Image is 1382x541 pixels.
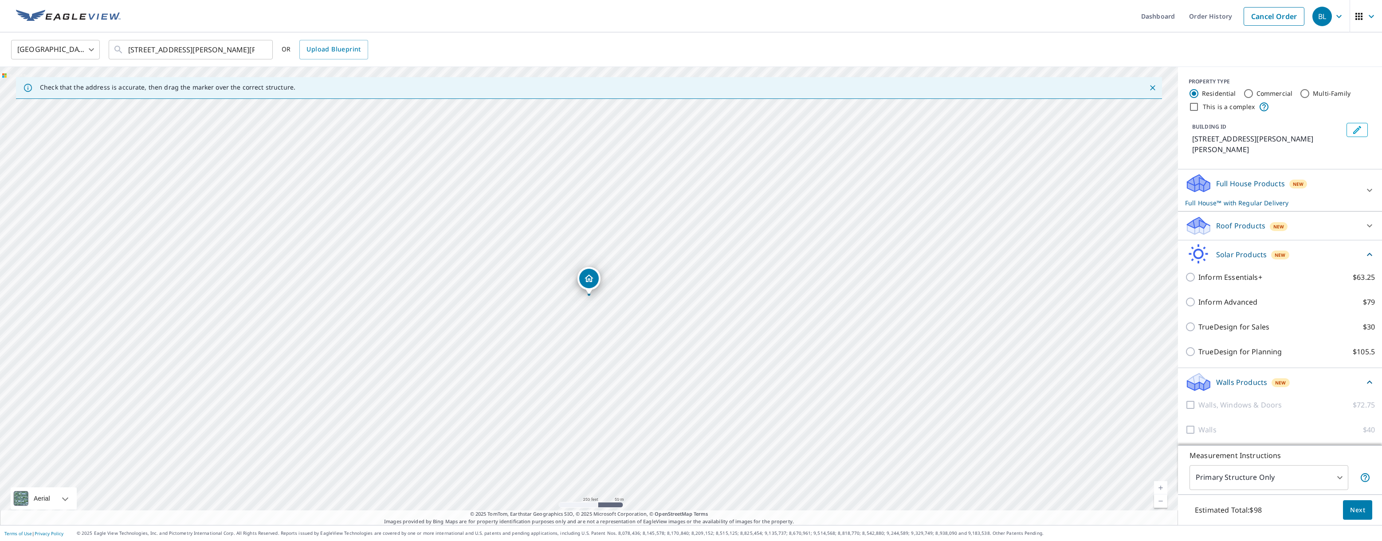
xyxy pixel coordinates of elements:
[1275,379,1286,386] span: New
[1363,297,1375,307] p: $79
[1353,272,1375,282] p: $63.25
[1202,89,1236,98] label: Residential
[1343,500,1372,520] button: Next
[1198,297,1257,307] p: Inform Advanced
[1147,82,1158,94] button: Close
[1347,123,1368,137] button: Edit building 1
[1293,180,1303,188] span: New
[1312,7,1332,26] div: BL
[1185,244,1375,265] div: Solar ProductsNew
[1275,251,1285,259] span: New
[1185,372,1375,392] div: Walls ProductsNew
[1185,173,1375,208] div: Full House ProductsNewFull House™ with Regular Delivery
[470,510,708,518] span: © 2025 TomTom, Earthstar Geographics SIO, © 2025 Microsoft Corporation, ©
[1198,424,1217,435] p: Walls
[1188,500,1269,520] p: Estimated Total: $98
[31,487,53,510] div: Aerial
[40,83,295,91] p: Check that the address is accurate, then drag the marker over the correct structure.
[1198,400,1282,410] p: Walls, Windows & Doors
[1190,465,1348,490] div: Primary Structure Only
[1244,7,1304,26] a: Cancel Order
[1192,133,1343,155] p: [STREET_ADDRESS][PERSON_NAME][PERSON_NAME]
[16,10,121,23] img: EV Logo
[11,37,100,62] div: [GEOGRAPHIC_DATA]
[35,530,63,537] a: Privacy Policy
[1256,89,1293,98] label: Commercial
[299,40,368,59] a: Upload Blueprint
[1216,178,1285,189] p: Full House Products
[1216,377,1267,388] p: Walls Products
[4,530,32,537] a: Terms of Use
[77,530,1378,537] p: © 2025 Eagle View Technologies, Inc. and Pictometry International Corp. All Rights Reserved. Repo...
[1185,198,1359,208] p: Full House™ with Regular Delivery
[1363,424,1375,435] p: $40
[1273,223,1284,230] span: New
[1185,400,1375,410] div: Walls, Windows & Doors is not compatible with Full House™
[1216,220,1265,231] p: Roof Products
[1190,450,1370,461] p: Measurement Instructions
[4,531,63,536] p: |
[1154,494,1167,508] a: Current Level 17, Zoom Out
[655,510,692,517] a: OpenStreetMap
[1363,321,1375,332] p: $30
[1360,472,1370,483] span: Your report will include only the primary structure on the property. For example, a detached gara...
[694,510,708,517] a: Terms
[1192,123,1226,130] p: BUILDING ID
[1185,424,1375,435] div: Walls is not compatible with Full House™
[1198,346,1282,357] p: TrueDesign for Planning
[11,487,77,510] div: Aerial
[1216,249,1267,260] p: Solar Products
[1350,505,1365,516] span: Next
[306,44,361,55] span: Upload Blueprint
[1189,78,1371,86] div: PROPERTY TYPE
[1198,272,1262,282] p: Inform Essentials+
[1353,346,1375,357] p: $105.5
[577,267,601,294] div: Dropped pin, building 1, Residential property, 5 Saunders Rd West Townsend, MA 01474
[1203,102,1255,111] label: This is a complex
[1198,321,1269,332] p: TrueDesign for Sales
[1313,89,1351,98] label: Multi-Family
[282,40,368,59] div: OR
[1154,481,1167,494] a: Current Level 17, Zoom In
[1353,400,1375,410] p: $72.75
[1185,215,1375,236] div: Roof ProductsNew
[128,37,255,62] input: Search by address or latitude-longitude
